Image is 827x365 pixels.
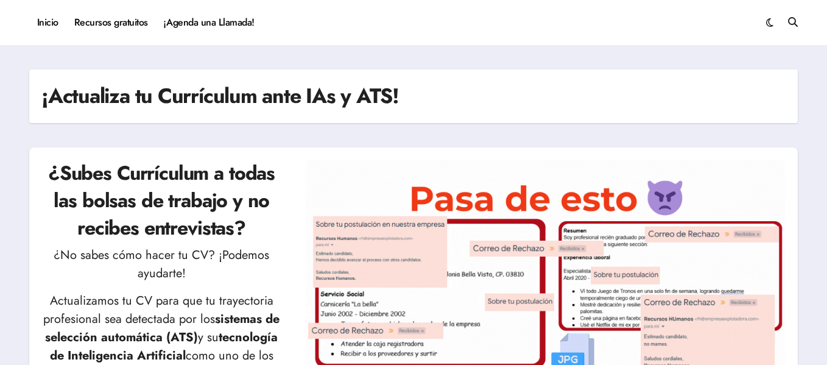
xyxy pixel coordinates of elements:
[41,82,399,111] h1: ¡Actualiza tu Currículum ante IAs y ATS!
[50,328,278,364] strong: tecnología de Inteligencia Artificial
[45,310,280,346] strong: sistemas de selección automática (ATS)
[66,6,156,39] a: Recursos gratuitos
[41,160,281,241] h2: ¿Subes Currículum a todas las bolsas de trabajo y no recibes entrevistas?
[41,246,281,283] p: ¿No sabes cómo hacer tu CV? ¡Podemos ayudarte!
[29,6,66,39] a: Inicio
[156,6,262,39] a: ¡Agenda una Llamada!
